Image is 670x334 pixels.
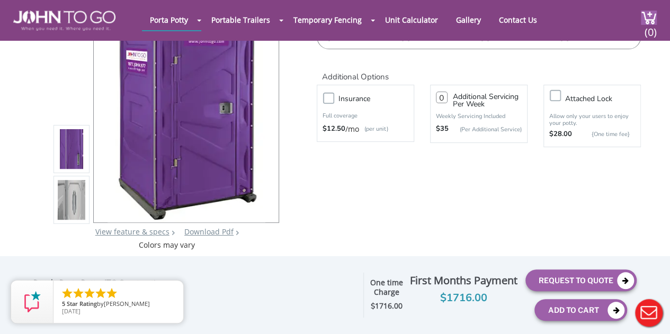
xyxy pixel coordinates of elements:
[323,111,408,121] p: Full coverage
[549,129,572,140] strong: $28.00
[436,112,522,120] p: Weekly Servicing Included
[22,291,43,312] img: Review Rating
[370,277,403,297] strong: One time Charge
[58,77,85,326] img: Product
[95,227,169,237] a: View feature & specs
[94,287,107,300] li: 
[317,60,641,83] h2: Additional Options
[409,272,517,290] div: First Months Payment
[236,230,239,235] img: chevron.png
[58,26,85,275] img: Product
[338,92,419,105] h3: Insurance
[641,11,657,25] img: cart a
[61,287,74,300] li: 
[203,10,278,30] a: Portable Trailers
[142,10,196,30] a: Porta Potty
[491,10,545,30] a: Contact Us
[323,124,408,134] div: /mo
[449,125,522,133] p: (Per Additional Service)
[448,10,489,30] a: Gallery
[525,269,637,291] button: Request To Quote
[453,93,522,108] h3: Additional Servicing Per Week
[644,16,657,39] span: (0)
[371,301,403,311] strong: $
[323,124,345,134] strong: $12.50
[577,129,630,140] p: {One time fee}
[409,290,517,306] div: $1716.00
[359,124,388,134] p: (per unit)
[377,10,446,30] a: Unit Calculator
[628,292,670,334] button: Live Chat
[375,301,403,311] span: 1716.00
[13,11,115,31] img: JOHN to go
[534,299,627,321] button: Add To Cart
[172,230,175,235] img: right arrow icon
[565,92,646,105] h3: Attached lock
[105,287,118,300] li: 
[184,227,234,237] a: Download Pdf
[33,278,180,302] div: Purple Porta Potty: JTG Construction Unit
[62,307,81,315] span: [DATE]
[285,10,370,30] a: Temporary Fencing
[436,92,448,103] input: 0
[83,287,96,300] li: 
[436,124,449,134] strong: $35
[72,287,85,300] li: 
[62,301,175,308] span: by
[62,300,65,308] span: 5
[549,113,635,127] p: Allow only your users to enjoy your potty.
[53,240,280,250] div: Colors may vary
[104,300,150,308] span: [PERSON_NAME]
[67,300,97,308] span: Star Rating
